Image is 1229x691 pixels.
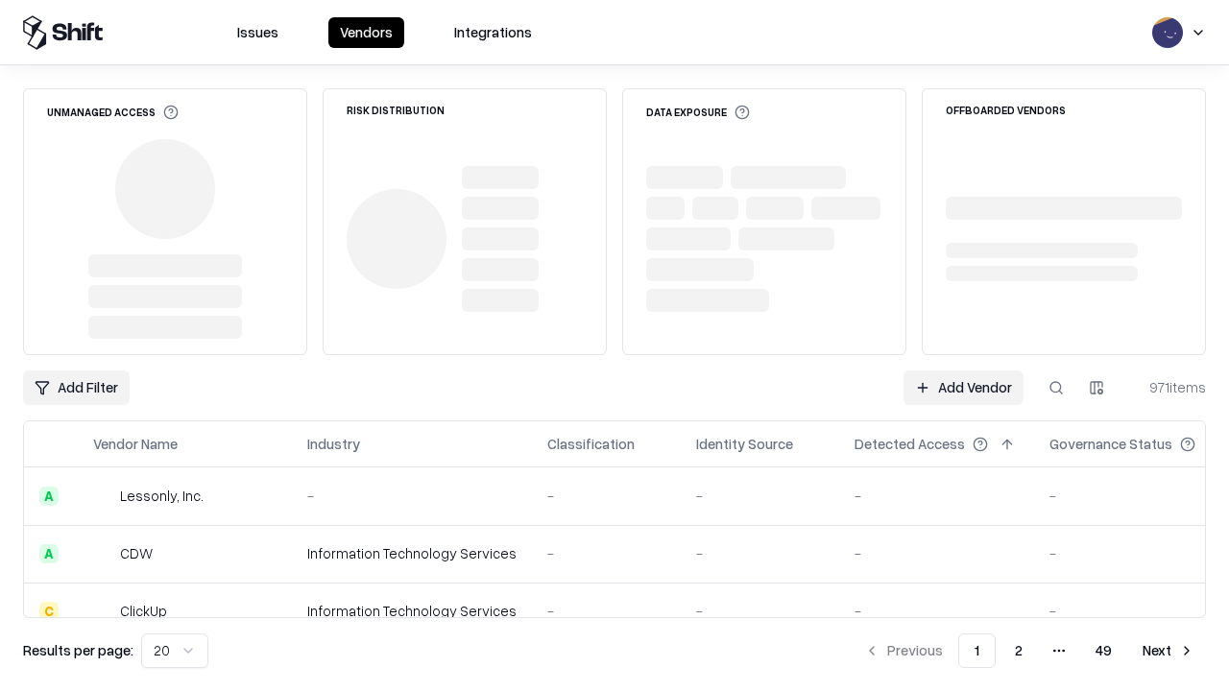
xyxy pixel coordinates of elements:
[646,105,750,120] div: Data Exposure
[120,543,153,563] div: CDW
[307,486,517,506] div: -
[958,633,996,668] button: 1
[39,544,59,563] div: A
[226,17,290,48] button: Issues
[547,434,635,454] div: Classification
[39,487,59,506] div: A
[120,486,204,506] div: Lessonly, Inc.
[853,633,1206,668] nav: pagination
[946,105,1066,115] div: Offboarded Vendors
[93,602,112,621] img: ClickUp
[547,486,665,506] div: -
[443,17,543,48] button: Integrations
[307,434,360,454] div: Industry
[347,105,445,115] div: Risk Distribution
[696,543,824,563] div: -
[47,105,179,120] div: Unmanaged Access
[307,601,517,621] div: Information Technology Services
[307,543,517,563] div: Information Technology Services
[1049,486,1226,506] div: -
[1049,601,1226,621] div: -
[93,434,178,454] div: Vendor Name
[93,487,112,506] img: Lessonly, Inc.
[120,601,167,621] div: ClickUp
[547,543,665,563] div: -
[696,486,824,506] div: -
[23,640,133,660] p: Results per page:
[696,601,824,621] div: -
[23,370,130,405] button: Add Filter
[1000,633,1038,668] button: 2
[39,602,59,621] div: C
[904,370,1024,405] a: Add Vendor
[855,601,1019,621] div: -
[93,544,112,563] img: CDW
[1049,543,1226,563] div: -
[1049,434,1172,454] div: Governance Status
[328,17,404,48] button: Vendors
[547,601,665,621] div: -
[1129,377,1206,397] div: 971 items
[1080,633,1127,668] button: 49
[1131,633,1206,668] button: Next
[855,543,1019,563] div: -
[855,486,1019,506] div: -
[696,434,793,454] div: Identity Source
[855,434,965,454] div: Detected Access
